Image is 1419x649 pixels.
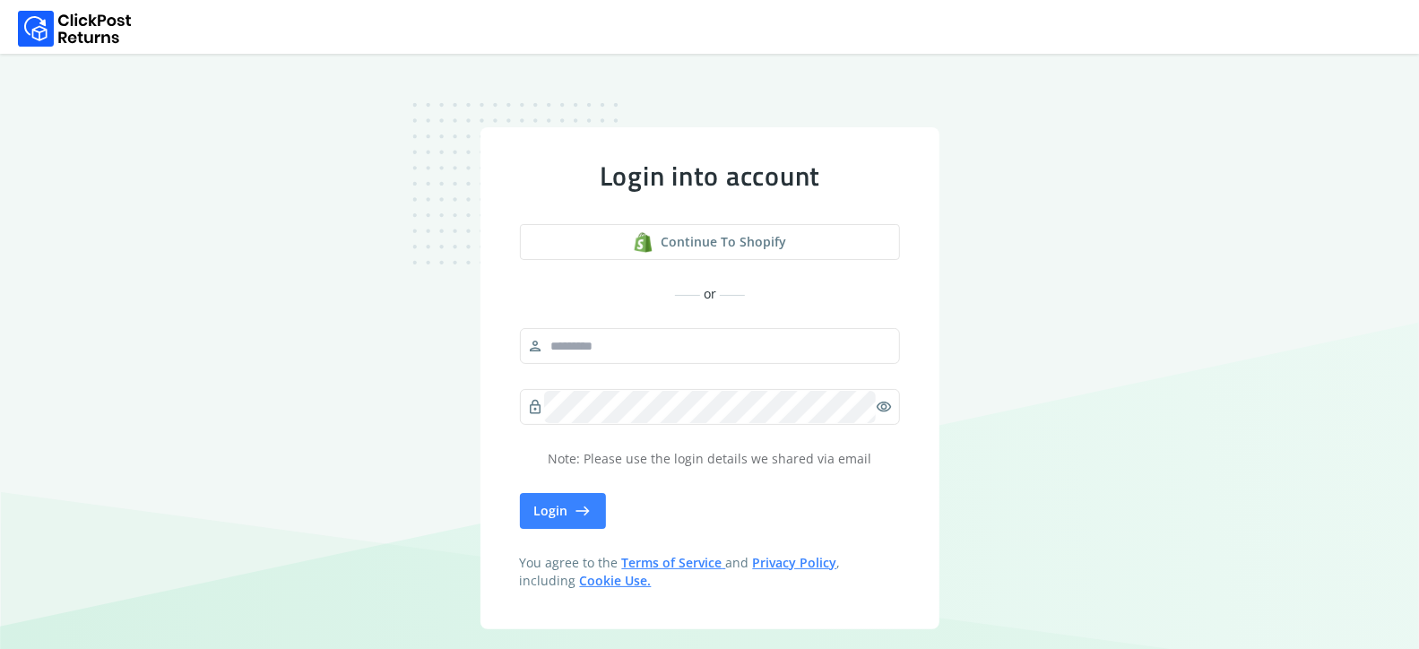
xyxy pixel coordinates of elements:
[622,554,726,571] a: Terms of Service
[753,554,837,571] a: Privacy Policy
[520,554,901,590] span: You agree to the and , including
[575,498,592,524] span: east
[528,394,544,420] span: lock
[520,450,901,468] p: Note: Please use the login details we shared via email
[528,333,544,359] span: person
[520,285,901,303] div: or
[876,394,892,420] span: visibility
[520,160,901,192] div: Login into account
[633,232,653,253] img: shopify logo
[520,224,901,260] a: shopify logoContinue to shopify
[18,11,132,47] img: Logo
[661,233,786,251] span: Continue to shopify
[520,493,606,529] button: Login east
[520,224,901,260] button: Continue to shopify
[580,572,652,589] a: Cookie Use.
